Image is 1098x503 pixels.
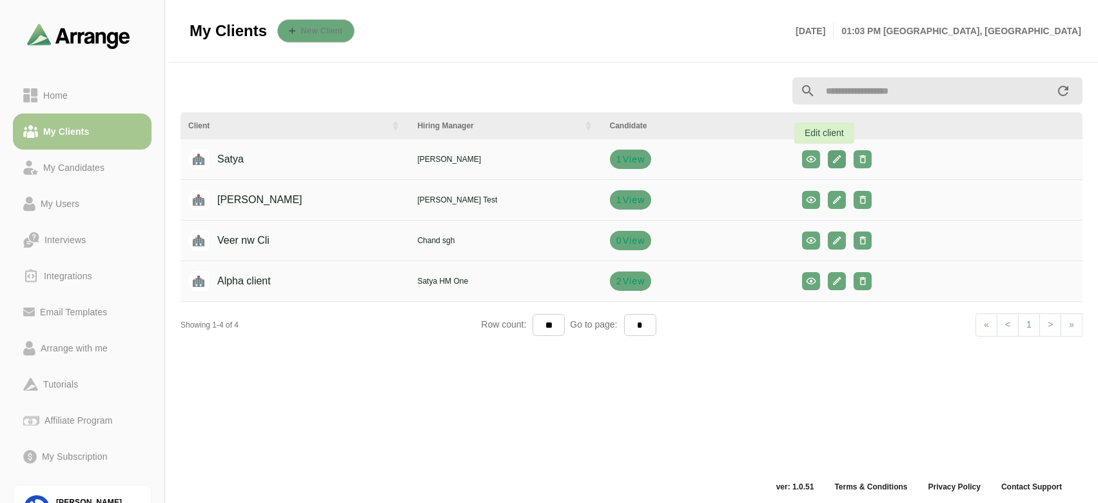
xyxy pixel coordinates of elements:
[616,153,622,166] strong: 1
[13,402,152,439] a: Affiliate Program
[181,319,481,331] div: Showing 1-4 of 4
[277,19,355,43] button: New Client
[13,294,152,330] a: Email Templates
[610,271,651,291] button: 2View
[188,230,209,251] img: placeholder logo
[622,193,645,206] span: View
[610,150,651,169] button: 1View
[13,77,152,113] a: Home
[38,124,94,139] div: My Clients
[38,88,73,103] div: Home
[39,413,117,428] div: Affiliate Program
[622,275,645,288] span: View
[39,268,97,284] div: Integrations
[197,269,271,293] div: Alpha client
[35,304,112,320] div: Email Templates
[37,449,113,464] div: My Subscription
[622,234,645,247] span: View
[610,120,787,132] div: Candidate
[190,21,267,41] span: My Clients
[417,275,594,287] div: Satya HM One
[834,23,1081,39] p: 01:03 PM [GEOGRAPHIC_DATA], [GEOGRAPHIC_DATA]
[417,120,594,132] div: Hiring Manager
[13,258,152,294] a: Integrations
[188,149,209,170] img: placeholder logo
[197,228,270,253] div: Veer nw Cli
[188,120,402,132] div: Client
[991,482,1072,492] a: Contact Support
[616,193,622,206] strong: 1
[38,377,83,392] div: Tutorials
[188,190,209,210] img: placeholder logo
[766,482,825,492] span: ver: 1.0.51
[616,275,622,288] strong: 2
[481,319,533,330] span: Row count:
[610,190,651,210] button: 1View
[35,196,84,212] div: My Users
[802,120,1075,132] div: Actions
[27,23,130,48] img: arrangeai-name-small-logo.4d2b8aee.svg
[38,160,110,175] div: My Candidates
[417,153,594,165] div: [PERSON_NAME]
[1055,83,1071,99] i: appended action
[616,234,622,247] strong: 0
[300,26,342,35] b: New Client
[188,271,209,291] img: placeholder logo
[13,439,152,475] a: My Subscription
[918,482,991,492] a: Privacy Policy
[824,482,917,492] a: Terms & Conditions
[13,366,152,402] a: Tutorials
[13,113,152,150] a: My Clients
[35,340,113,356] div: Arrange with me
[565,319,623,330] span: Go to page:
[13,186,152,222] a: My Users
[13,222,152,258] a: Interviews
[610,231,651,250] button: 0View
[39,232,91,248] div: Interviews
[796,23,834,39] p: [DATE]
[197,188,302,212] div: [PERSON_NAME]
[622,153,645,166] span: View
[417,235,594,246] div: Chand sgh
[13,330,152,366] a: Arrange with me
[417,194,594,206] div: [PERSON_NAME] Test
[13,150,152,186] a: My Candidates
[197,147,244,172] div: Satya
